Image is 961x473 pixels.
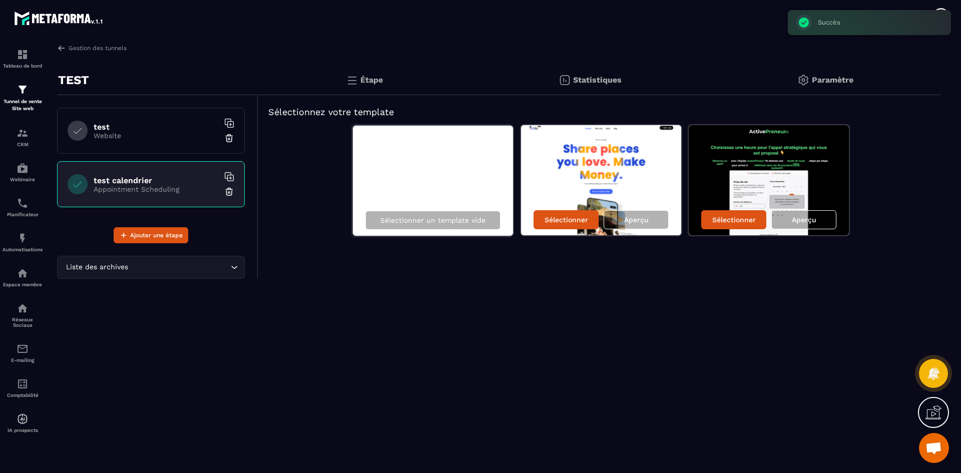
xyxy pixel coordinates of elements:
[3,212,43,217] p: Planificateur
[94,176,219,185] h6: test calendrier
[521,125,681,235] img: image
[346,74,358,86] img: bars.0d591741.svg
[3,142,43,147] p: CRM
[14,9,104,27] img: logo
[360,75,383,85] p: Étape
[545,216,588,224] p: Sélectionner
[812,75,853,85] p: Paramètre
[94,132,219,140] p: Website
[380,216,486,224] p: Sélectionner un template vide
[17,302,29,314] img: social-network
[17,197,29,209] img: scheduler
[130,230,183,240] span: Ajouter une étape
[114,227,188,243] button: Ajouter une étape
[3,335,43,370] a: emailemailE-mailing
[58,70,89,90] p: TEST
[3,155,43,190] a: automationsautomationsWebinaire
[17,413,29,425] img: automations
[3,225,43,260] a: automationsautomationsAutomatisations
[17,267,29,279] img: automations
[17,49,29,61] img: formation
[57,256,245,279] div: Search for option
[17,162,29,174] img: automations
[3,76,43,120] a: formationformationTunnel de vente Site web
[268,105,931,119] h5: Sélectionnez votre template
[3,317,43,328] p: Réseaux Sociaux
[17,378,29,390] img: accountant
[3,427,43,433] p: IA prospects
[624,216,649,224] p: Aperçu
[3,357,43,363] p: E-mailing
[17,127,29,139] img: formation
[57,44,127,53] a: Gestion des tunnels
[17,232,29,244] img: automations
[573,75,622,85] p: Statistiques
[712,216,756,224] p: Sélectionner
[3,41,43,76] a: formationformationTableau de bord
[17,84,29,96] img: formation
[94,122,219,132] h6: test
[3,295,43,335] a: social-networksocial-networkRéseaux Sociaux
[130,262,228,273] input: Search for option
[57,44,66,53] img: arrow
[3,63,43,69] p: Tableau de bord
[3,392,43,398] p: Comptabilité
[689,125,849,235] img: image
[17,343,29,355] img: email
[919,433,949,463] a: Ouvrir le chat
[797,74,809,86] img: setting-gr.5f69749f.svg
[3,260,43,295] a: automationsautomationsEspace membre
[3,177,43,182] p: Webinaire
[224,187,234,197] img: trash
[3,370,43,405] a: accountantaccountantComptabilité
[792,216,816,224] p: Aperçu
[94,185,219,193] p: Appointment Scheduling
[3,282,43,287] p: Espace membre
[224,133,234,143] img: trash
[3,190,43,225] a: schedulerschedulerPlanificateur
[64,262,130,273] span: Liste des archives
[559,74,571,86] img: stats.20deebd0.svg
[3,98,43,112] p: Tunnel de vente Site web
[3,120,43,155] a: formationformationCRM
[3,247,43,252] p: Automatisations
